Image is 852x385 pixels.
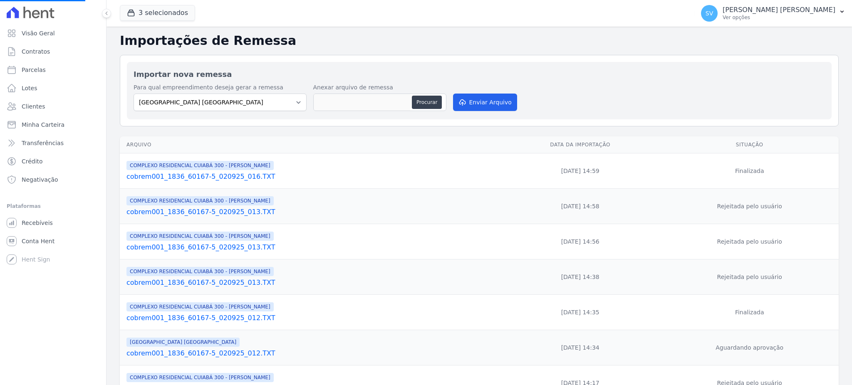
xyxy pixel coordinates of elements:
[22,237,54,245] span: Conta Hent
[120,136,500,153] th: Arquivo
[3,233,103,249] a: Conta Hent
[660,224,839,259] td: Rejeitada pelo usuário
[120,33,839,48] h2: Importações de Remessa
[660,189,839,224] td: Rejeitada pelo usuário
[3,135,103,151] a: Transferências
[3,215,103,231] a: Recebíveis
[500,295,660,330] td: [DATE] 14:35
[120,5,195,21] button: 3 selecionados
[723,14,835,21] p: Ver opções
[22,29,55,37] span: Visão Geral
[126,278,497,288] a: cobrem001_1836_60167-5_020925_013.TXT
[126,313,497,323] a: cobrem001_1836_60167-5_020925_012.TXT
[3,98,103,115] a: Clientes
[660,153,839,189] td: Finalizada
[500,259,660,295] td: [DATE] 14:38
[3,116,103,133] a: Minha Carteira
[126,232,274,241] span: COMPLEXO RESIDENCIAL CUIABÁ 300 - [PERSON_NAME]
[126,302,274,311] span: COMPLEXO RESIDENCIAL CUIABÁ 300 - [PERSON_NAME]
[22,102,45,111] span: Clientes
[22,84,37,92] span: Lotes
[22,157,43,165] span: Crédito
[706,10,713,16] span: SV
[126,373,274,382] span: COMPLEXO RESIDENCIAL CUIABÁ 300 - [PERSON_NAME]
[126,242,497,252] a: cobrem001_1836_60167-5_020925_013.TXT
[3,153,103,170] a: Crédito
[126,338,240,347] span: [GEOGRAPHIC_DATA] [GEOGRAPHIC_DATA]
[126,267,274,276] span: COMPLEXO RESIDENCIAL CUIABÁ 300 - [PERSON_NAME]
[660,330,839,365] td: Aguardando aprovação
[694,2,852,25] button: SV [PERSON_NAME] [PERSON_NAME] Ver opções
[3,25,103,42] a: Visão Geral
[500,330,660,365] td: [DATE] 14:34
[22,219,53,227] span: Recebíveis
[723,6,835,14] p: [PERSON_NAME] [PERSON_NAME]
[660,295,839,330] td: Finalizada
[500,189,660,224] td: [DATE] 14:58
[500,136,660,153] th: Data da Importação
[126,172,497,182] a: cobrem001_1836_60167-5_020925_016.TXT
[500,153,660,189] td: [DATE] 14:59
[134,83,307,92] label: Para qual empreendimento deseja gerar a remessa
[7,201,99,211] div: Plataformas
[660,136,839,153] th: Situação
[22,175,58,184] span: Negativação
[22,47,50,56] span: Contratos
[22,66,46,74] span: Parcelas
[453,94,517,111] button: Enviar Arquivo
[313,83,446,92] label: Anexar arquivo de remessa
[3,43,103,60] a: Contratos
[3,62,103,78] a: Parcelas
[22,139,64,147] span: Transferências
[660,259,839,295] td: Rejeitada pelo usuário
[500,224,660,259] td: [DATE] 14:56
[126,196,274,205] span: COMPLEXO RESIDENCIAL CUIABÁ 300 - [PERSON_NAME]
[412,96,442,109] button: Procurar
[3,80,103,96] a: Lotes
[126,161,274,170] span: COMPLEXO RESIDENCIAL CUIABÁ 300 - [PERSON_NAME]
[126,348,497,358] a: cobrem001_1836_60167-5_020925_012.TXT
[3,171,103,188] a: Negativação
[134,69,825,80] h2: Importar nova remessa
[126,207,497,217] a: cobrem001_1836_60167-5_020925_013.TXT
[22,121,64,129] span: Minha Carteira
